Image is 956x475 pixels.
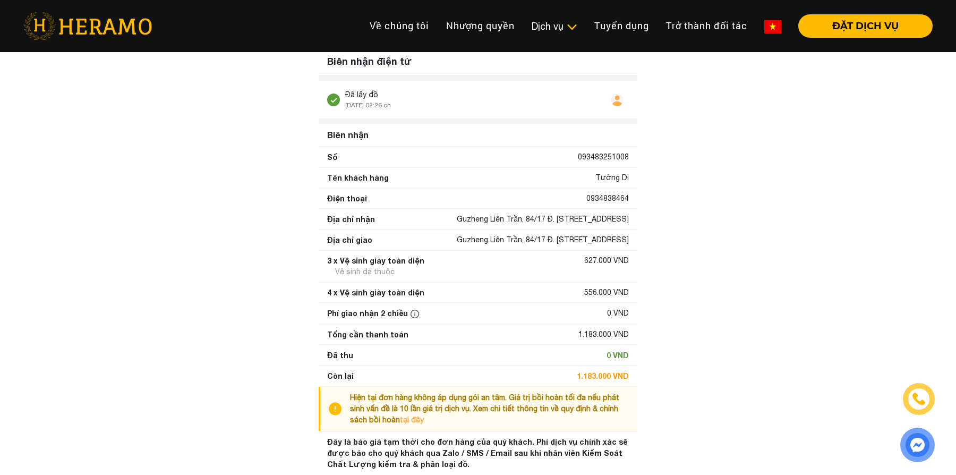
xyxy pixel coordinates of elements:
[329,392,350,426] img: info
[411,310,419,318] img: info
[327,193,367,204] div: Điện thoại
[798,14,933,38] button: ĐẶT DỊCH VỤ
[327,329,408,340] div: Tổng cần thanh toán
[577,370,629,381] div: 1.183.000 VND
[578,151,629,163] div: 093483251008
[457,234,629,245] div: Guzheng Liên Trần, 84/17 Đ. [STREET_ADDRESS]
[764,20,781,33] img: vn-flag.png
[327,350,353,361] div: Đã thu
[327,308,422,319] div: Phí giao nhận 2 chiều
[584,255,629,266] div: 627.000 VND
[400,415,424,424] a: tại đây
[607,308,629,319] div: 0 VND
[327,255,424,266] div: 3 x Vệ sinh giày toàn diện
[335,266,395,277] div: Vệ sinh da thuộc
[327,370,354,381] div: Còn lại
[658,14,756,37] a: Trở thành đối tác
[586,193,629,204] div: 0934838464
[910,391,927,408] img: phone-icon
[457,214,629,225] div: Guzheng Liên Trần, 84/17 Đ. [STREET_ADDRESS]
[327,287,424,298] div: 4 x Vệ sinh giày toàn diện
[584,287,629,298] div: 556.000 VND
[578,329,629,340] div: 1.183.000 VND
[327,151,337,163] div: Số
[611,94,624,106] img: user.svg
[327,172,389,183] div: Tên khách hàng
[23,12,152,40] img: heramo-logo.png
[532,19,577,33] div: Dịch vụ
[790,21,933,31] a: ĐẶT DỊCH VỤ
[345,101,391,109] span: [DATE] 02:26 ch
[361,14,438,37] a: Về chúng tôi
[345,89,391,100] div: Đã lấy đồ
[586,14,658,37] a: Tuyển dụng
[438,14,523,37] a: Nhượng quyền
[566,22,577,32] img: subToggleIcon
[319,48,637,75] div: Biên nhận điện tử
[327,234,372,245] div: Địa chỉ giao
[350,393,619,424] span: Hiện tại đơn hàng không áp dụng gói an tâm. Giá trị bồi hoàn tối đa nếu phát sinh vấn đề là 10 lầ...
[327,214,375,225] div: Địa chỉ nhận
[327,436,629,470] div: Đây là báo giá tạm thời cho đơn hàng của quý khách. Phí dịch vụ chính xác sẽ được báo cho quý khá...
[607,350,629,361] div: 0 VND
[903,383,935,415] a: phone-icon
[327,94,340,106] img: stick.svg
[323,124,633,146] div: Biên nhận
[595,172,629,183] div: Tường Di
